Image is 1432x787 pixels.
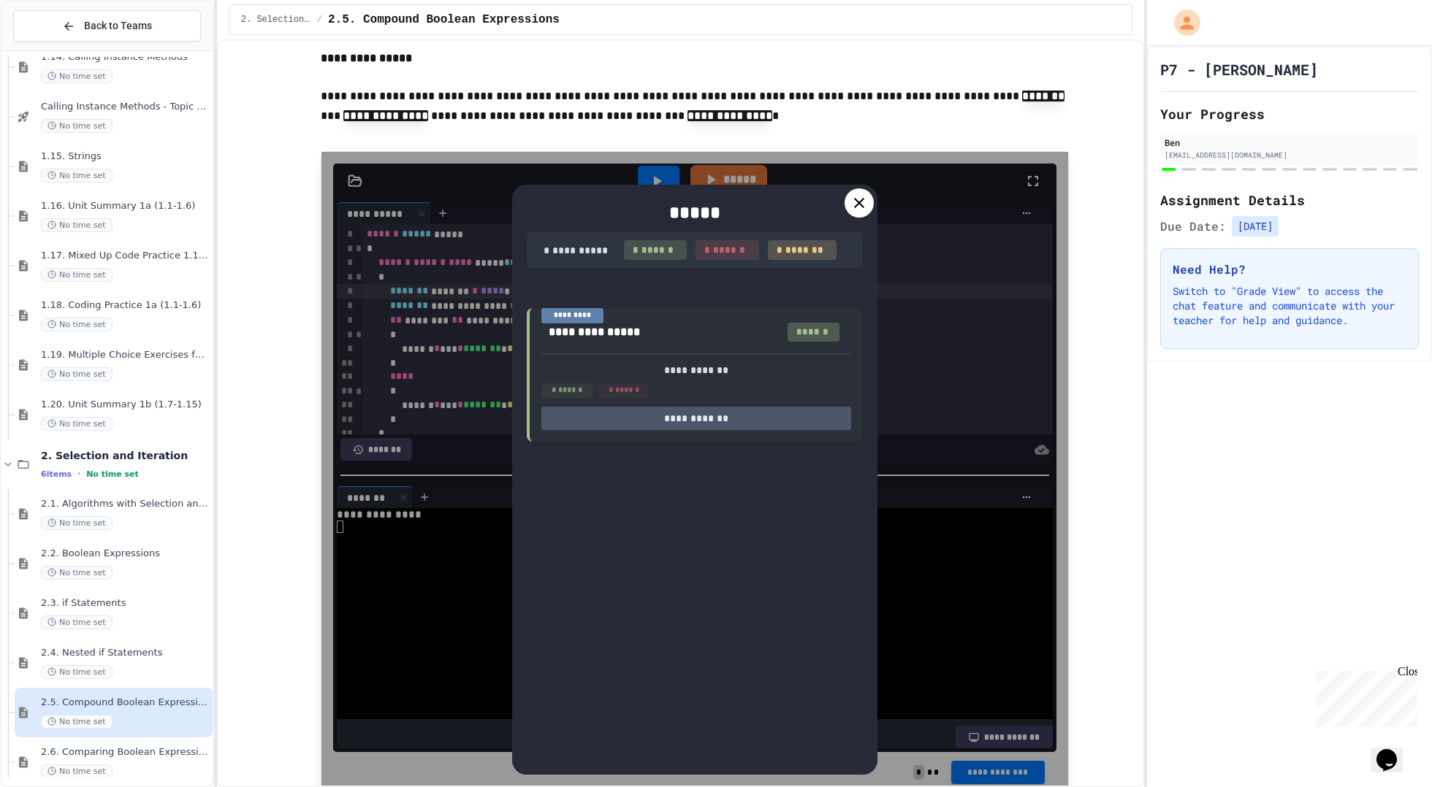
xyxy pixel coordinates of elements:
span: [DATE] [1232,216,1279,237]
span: 1.16. Unit Summary 1a (1.1-1.6) [41,200,210,212]
span: No time set [41,615,113,629]
span: No time set [41,715,113,729]
span: No time set [41,69,113,83]
h3: Need Help? [1173,261,1406,278]
span: No time set [41,417,113,431]
span: 2. Selection and Iteration [241,14,311,26]
button: Back to Teams [13,10,201,42]
span: No time set [41,566,113,580]
span: 2.3. if Statements [41,597,210,610]
span: No time set [41,218,113,232]
span: 2.5. Compound Boolean Expressions [41,696,210,709]
iframe: chat widget [1311,665,1417,727]
span: 2.4. Nested if Statements [41,647,210,659]
span: No time set [41,318,113,331]
div: My Account [1159,6,1204,39]
div: [EMAIL_ADDRESS][DOMAIN_NAME] [1165,150,1414,161]
span: Due Date: [1160,218,1226,235]
h2: Assignment Details [1160,190,1419,210]
h2: Your Progress [1160,104,1419,124]
span: No time set [41,268,113,282]
span: 2.1. Algorithms with Selection and Repetition [41,498,210,510]
div: Chat with us now!Close [6,6,101,93]
span: No time set [41,367,113,381]
h1: P7 - [PERSON_NAME] [1160,59,1318,80]
span: Back to Teams [84,18,152,34]
span: No time set [41,119,113,133]
span: 1.15. Strings [41,150,210,163]
span: • [77,468,80,480]
span: / [317,14,322,26]
span: 2.2. Boolean Expressions [41,548,210,560]
div: Ben [1165,136,1414,149]
p: Switch to "Grade View" to access the chat feature and communicate with your teacher for help and ... [1173,284,1406,328]
span: No time set [41,764,113,778]
iframe: chat widget [1371,729,1417,772]
span: No time set [41,169,113,183]
span: 1.14. Calling Instance Methods [41,51,210,64]
span: No time set [86,469,139,479]
span: 6 items [41,469,72,479]
span: 2.5. Compound Boolean Expressions [328,11,560,28]
span: 2.6. Comparing Boolean Expressions ([PERSON_NAME] Laws) [41,746,210,759]
span: No time set [41,516,113,530]
span: 1.18. Coding Practice 1a (1.1-1.6) [41,299,210,312]
span: 1.17. Mixed Up Code Practice 1.1-1.6 [41,250,210,262]
span: No time set [41,665,113,679]
span: 1.19. Multiple Choice Exercises for Unit 1a (1.1-1.6) [41,349,210,361]
span: 2. Selection and Iteration [41,449,210,462]
span: Calling Instance Methods - Topic 1.14 [41,101,210,113]
span: 1.20. Unit Summary 1b (1.7-1.15) [41,399,210,411]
